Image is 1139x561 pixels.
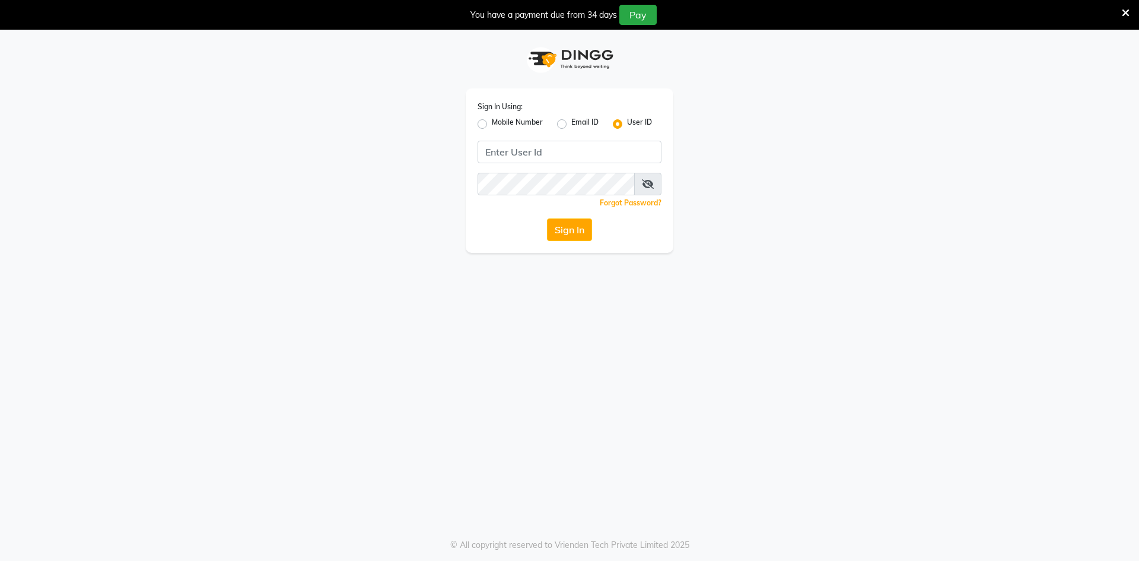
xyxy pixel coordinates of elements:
[492,117,543,131] label: Mobile Number
[522,42,617,77] img: logo1.svg
[478,141,661,163] input: Username
[470,9,617,21] div: You have a payment due from 34 days
[547,218,592,241] button: Sign In
[627,117,652,131] label: User ID
[571,117,599,131] label: Email ID
[600,198,661,207] a: Forgot Password?
[478,102,523,112] label: Sign In Using:
[478,173,635,195] input: Username
[619,5,657,25] button: Pay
